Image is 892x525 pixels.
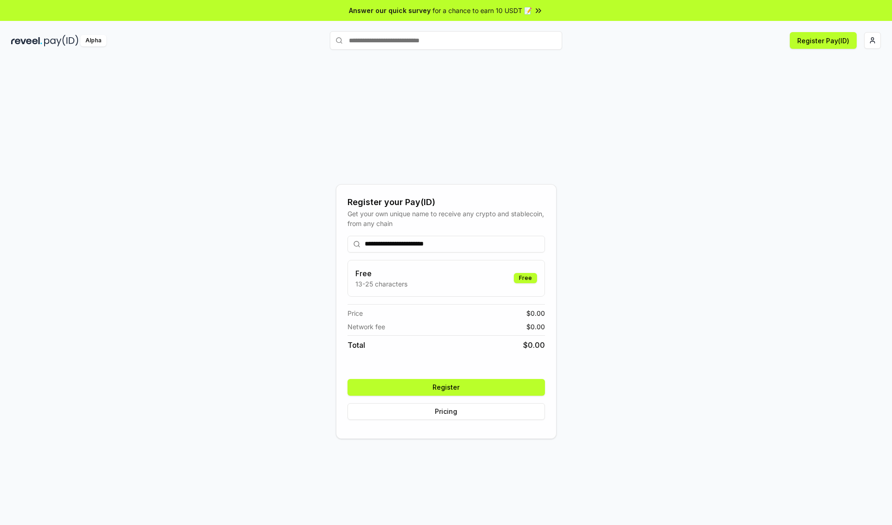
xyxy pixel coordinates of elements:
[348,209,545,228] div: Get your own unique name to receive any crypto and stablecoin, from any chain
[526,308,545,318] span: $ 0.00
[348,308,363,318] span: Price
[349,6,431,15] span: Answer our quick survey
[348,322,385,332] span: Network fee
[523,339,545,351] span: $ 0.00
[348,379,545,396] button: Register
[355,268,407,279] h3: Free
[11,35,42,47] img: reveel_dark
[526,322,545,332] span: $ 0.00
[355,279,407,289] p: 13-25 characters
[433,6,532,15] span: for a chance to earn 10 USDT 📝
[348,339,365,351] span: Total
[348,403,545,420] button: Pricing
[790,32,857,49] button: Register Pay(ID)
[348,196,545,209] div: Register your Pay(ID)
[80,35,106,47] div: Alpha
[514,273,537,283] div: Free
[44,35,79,47] img: pay_id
